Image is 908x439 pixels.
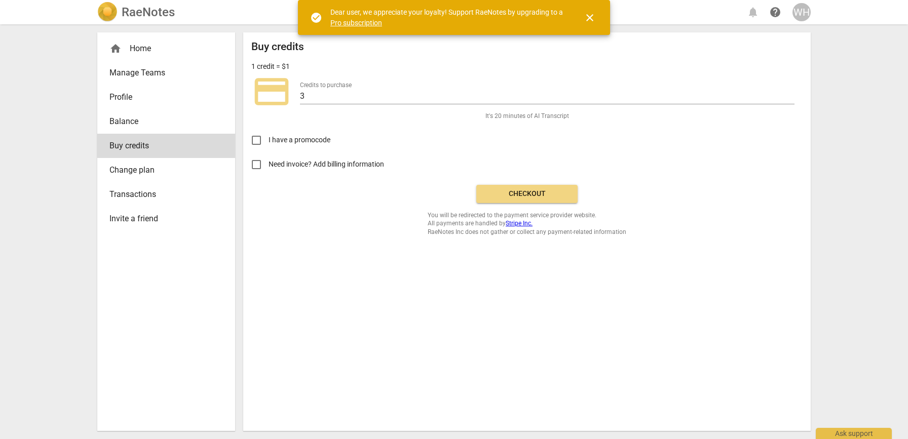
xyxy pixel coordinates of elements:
span: It's 20 minutes of AI Transcript [485,112,569,121]
a: Buy credits [97,134,235,158]
label: Credits to purchase [300,82,352,88]
button: Checkout [476,185,578,203]
span: home [109,43,122,55]
img: Logo [97,2,118,22]
div: Home [97,36,235,61]
span: Checkout [484,189,570,199]
p: 1 credit = $1 [251,61,290,72]
a: Help [766,3,784,21]
span: Manage Teams [109,67,215,79]
button: Close [578,6,602,30]
span: close [584,12,596,24]
div: Home [109,43,215,55]
div: Dear user, we appreciate your loyalty! Support RaeNotes by upgrading to a [330,7,565,28]
span: Profile [109,91,215,103]
a: LogoRaeNotes [97,2,175,22]
a: Pro subscription [330,19,382,27]
span: Invite a friend [109,213,215,225]
a: Stripe Inc. [506,220,533,227]
span: You will be redirected to the payment service provider website. All payments are handled by RaeNo... [428,211,626,236]
span: Change plan [109,164,215,176]
h2: RaeNotes [122,5,175,19]
button: WH [792,3,811,21]
a: Balance [97,109,235,134]
span: Buy credits [109,140,215,152]
span: Need invoice? Add billing information [269,159,386,170]
a: Invite a friend [97,207,235,231]
span: check_circle [310,12,322,24]
div: Ask support [816,428,892,439]
h2: Buy credits [251,41,304,53]
span: help [769,6,781,18]
span: credit_card [251,71,292,112]
a: Profile [97,85,235,109]
a: Transactions [97,182,235,207]
a: Manage Teams [97,61,235,85]
span: I have a promocode [269,135,330,145]
a: Change plan [97,158,235,182]
span: Transactions [109,188,215,201]
span: Balance [109,115,215,128]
